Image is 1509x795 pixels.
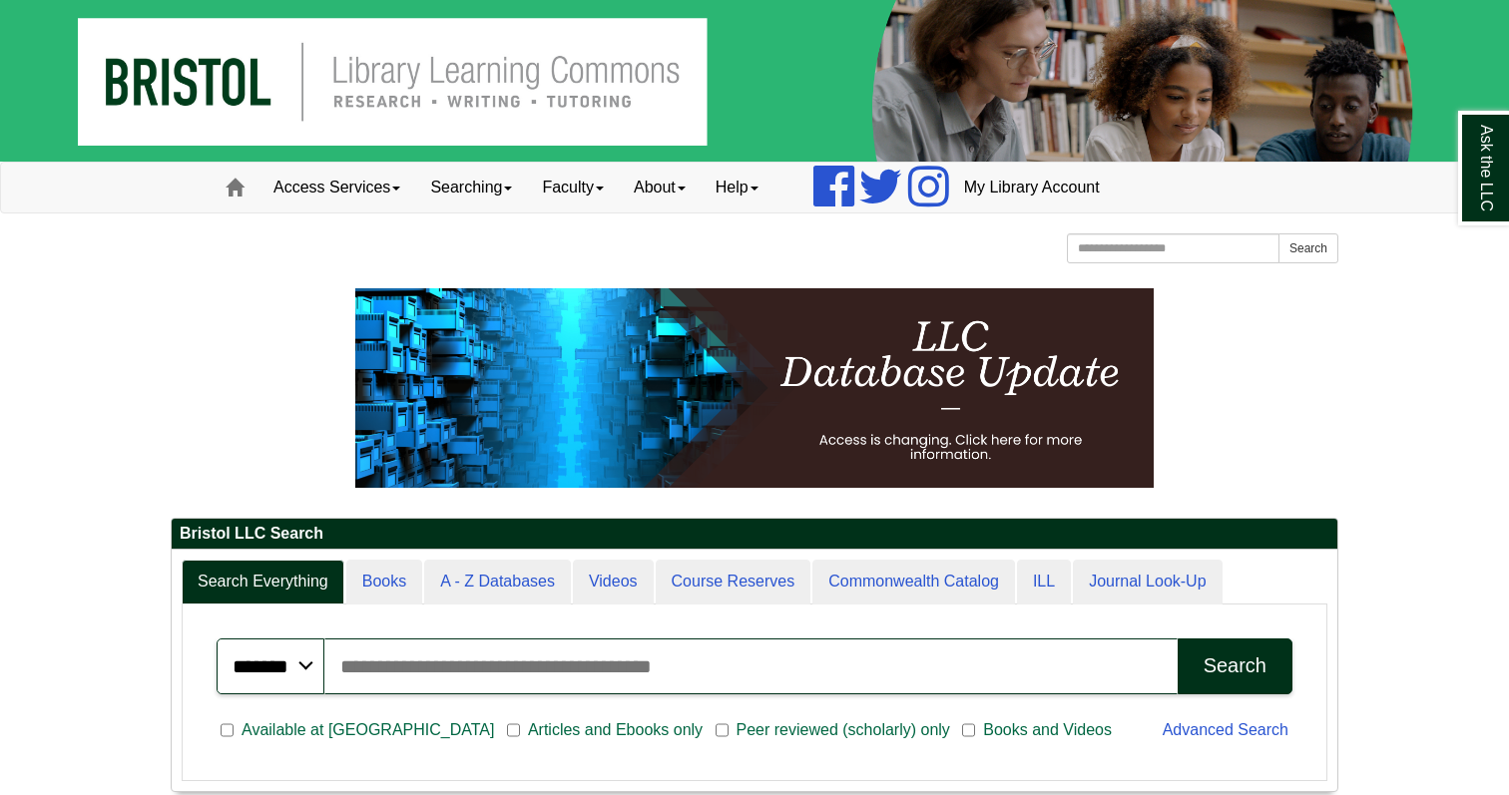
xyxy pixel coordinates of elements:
[962,721,975,739] input: Books and Videos
[172,519,1337,550] h2: Bristol LLC Search
[346,560,422,604] a: Books
[729,718,958,742] span: Peer reviewed (scholarly) only
[1017,560,1071,604] a: ILL
[1073,560,1222,604] a: Journal Look-Up
[507,721,520,739] input: Articles and Ebooks only
[1163,721,1288,738] a: Advanced Search
[619,163,701,212] a: About
[812,560,1015,604] a: Commonwealth Catalog
[1178,638,1292,694] button: Search
[949,163,1115,212] a: My Library Account
[520,718,711,742] span: Articles and Ebooks only
[182,560,344,604] a: Search Everything
[656,560,811,604] a: Course Reserves
[415,163,527,212] a: Searching
[221,721,234,739] input: Available at [GEOGRAPHIC_DATA]
[527,163,619,212] a: Faculty
[234,718,502,742] span: Available at [GEOGRAPHIC_DATA]
[573,560,654,604] a: Videos
[424,560,571,604] a: A - Z Databases
[258,163,415,212] a: Access Services
[701,163,773,212] a: Help
[1204,654,1266,677] div: Search
[1278,233,1338,263] button: Search
[355,288,1154,488] img: HTML tutorial
[716,721,729,739] input: Peer reviewed (scholarly) only
[975,718,1120,742] span: Books and Videos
